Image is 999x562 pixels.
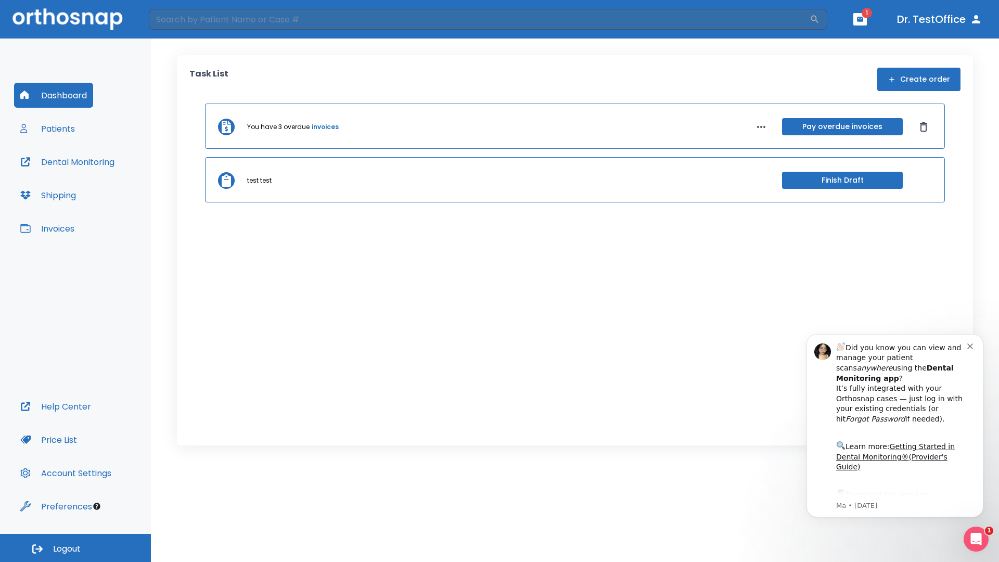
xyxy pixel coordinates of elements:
[964,527,989,552] iframe: Intercom live chat
[14,494,98,519] button: Preferences
[14,116,81,141] button: Patients
[893,10,987,29] button: Dr. TestOffice
[189,68,228,91] p: Task List
[782,172,903,189] button: Finish Draft
[14,427,83,452] button: Price List
[14,394,97,419] button: Help Center
[14,216,81,241] button: Invoices
[14,149,121,174] button: Dental Monitoring
[14,83,93,108] button: Dashboard
[862,8,872,18] span: 1
[985,527,993,535] span: 1
[53,543,81,555] span: Logout
[782,118,903,135] button: Pay overdue invoices
[247,122,310,132] p: You have 3 overdue
[92,502,101,511] div: Tooltip anchor
[14,461,118,486] button: Account Settings
[149,9,810,30] input: Search by Patient Name or Case #
[791,321,999,557] iframe: Intercom notifications message
[14,183,82,208] button: Shipping
[877,68,960,91] button: Create order
[247,176,272,185] p: test test
[915,119,932,135] button: Dismiss
[312,122,339,132] a: invoices
[12,8,123,30] img: Orthosnap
